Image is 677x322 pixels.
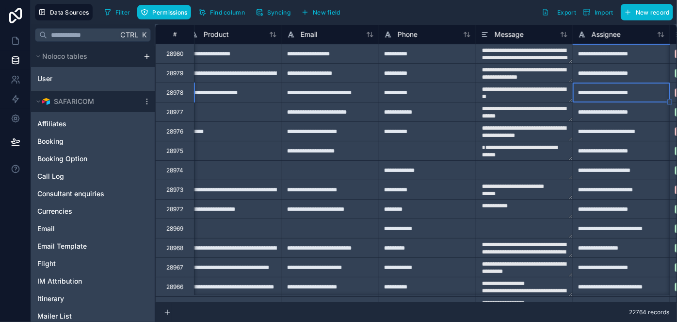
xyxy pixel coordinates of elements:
[166,167,183,174] div: 28974
[166,108,183,116] div: 28977
[166,89,183,97] div: 28978
[166,225,183,233] div: 28969
[166,50,184,58] div: 28980
[137,5,191,19] button: Permissions
[636,9,670,16] span: New record
[166,264,183,271] div: 28967
[538,4,580,20] button: Export
[141,32,147,38] span: K
[166,205,183,213] div: 28972
[298,5,344,19] button: New field
[592,30,621,39] span: Assignee
[50,9,89,16] span: Data Sources
[166,147,183,155] div: 28975
[166,128,183,136] div: 28976
[557,9,576,16] span: Export
[210,9,245,16] span: Find column
[152,9,187,16] span: Permissions
[495,30,524,39] span: Message
[100,5,134,19] button: Filter
[166,186,183,194] div: 28973
[580,4,617,20] button: Import
[166,69,183,77] div: 28979
[35,4,93,20] button: Data Sources
[252,5,298,19] a: Syncing
[195,5,248,19] button: Find column
[119,29,139,41] span: Ctrl
[313,9,340,16] span: New field
[166,244,183,252] div: 28968
[267,9,290,16] span: Syncing
[204,30,229,39] span: Product
[617,4,673,20] a: New record
[301,30,317,39] span: Email
[398,30,418,39] span: Phone
[163,31,187,38] div: #
[166,283,183,291] div: 28966
[621,4,673,20] button: New record
[595,9,613,16] span: Import
[115,9,130,16] span: Filter
[629,308,669,316] span: 22764 records
[137,5,194,19] a: Permissions
[252,5,294,19] button: Syncing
